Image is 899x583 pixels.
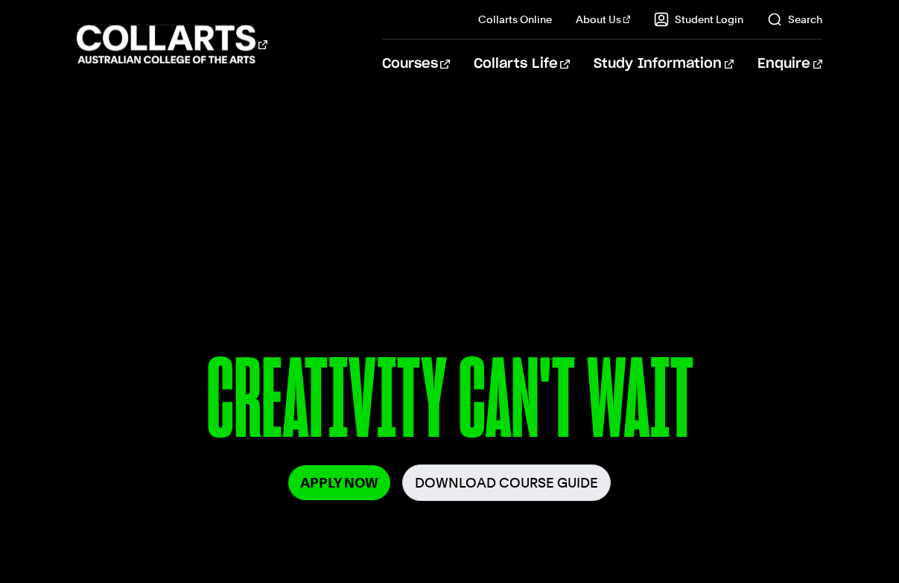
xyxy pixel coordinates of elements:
[77,343,823,464] p: CREATIVITY CAN'T WAIT
[654,12,743,27] a: Student Login
[576,12,631,27] a: About Us
[478,12,552,27] a: Collarts Online
[288,465,390,500] a: Apply Now
[474,40,570,89] a: Collarts Life
[594,40,734,89] a: Study Information
[757,40,822,89] a: Enquire
[402,464,611,501] a: Download Course Guide
[767,12,822,27] a: Search
[382,40,450,89] a: Courses
[77,23,267,66] div: Go to homepage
